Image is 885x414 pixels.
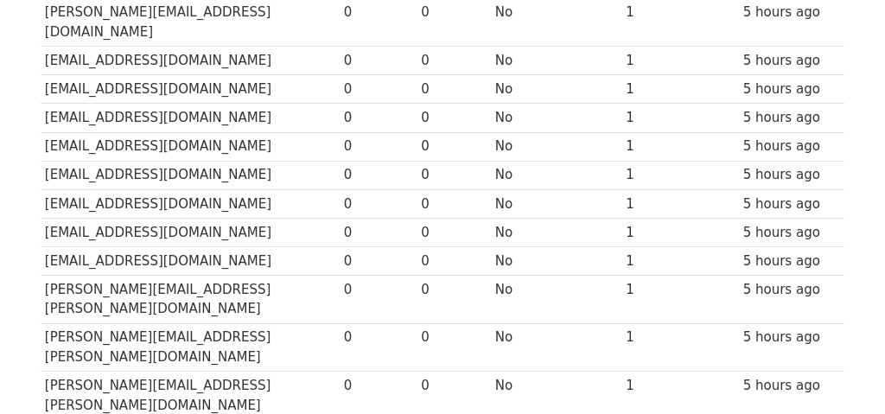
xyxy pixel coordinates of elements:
td: 0 [340,132,417,161]
td: 0 [417,47,491,75]
td: 0 [417,276,491,324]
td: 0 [417,218,491,246]
td: [EMAIL_ADDRESS][DOMAIN_NAME] [41,132,340,161]
td: No [491,218,621,246]
td: 5 hours ago [739,132,844,161]
td: 0 [417,75,491,104]
iframe: Chat Widget [799,331,885,414]
td: 1 [621,246,739,275]
td: No [491,246,621,275]
td: 0 [340,47,417,75]
td: 0 [417,132,491,161]
td: No [491,47,621,75]
td: 5 hours ago [739,75,844,104]
td: 1 [621,75,739,104]
td: 0 [340,246,417,275]
td: 5 hours ago [739,276,844,324]
td: 1 [621,47,739,75]
td: [EMAIL_ADDRESS][DOMAIN_NAME] [41,104,340,132]
td: 0 [340,161,417,189]
td: [PERSON_NAME][EMAIL_ADDRESS][PERSON_NAME][DOMAIN_NAME] [41,323,340,372]
td: 5 hours ago [739,189,844,218]
td: 0 [417,104,491,132]
td: [EMAIL_ADDRESS][DOMAIN_NAME] [41,47,340,75]
td: 0 [417,323,491,372]
td: 0 [340,104,417,132]
td: 5 hours ago [739,161,844,189]
td: 5 hours ago [739,47,844,75]
td: No [491,132,621,161]
td: 0 [340,276,417,324]
td: [EMAIL_ADDRESS][DOMAIN_NAME] [41,218,340,246]
td: [PERSON_NAME][EMAIL_ADDRESS][PERSON_NAME][DOMAIN_NAME] [41,276,340,324]
td: [EMAIL_ADDRESS][DOMAIN_NAME] [41,189,340,218]
td: No [491,161,621,189]
td: 1 [621,161,739,189]
td: 0 [340,75,417,104]
td: [EMAIL_ADDRESS][DOMAIN_NAME] [41,246,340,275]
td: 0 [340,218,417,246]
td: 0 [417,246,491,275]
td: 5 hours ago [739,218,844,246]
td: 1 [621,104,739,132]
td: 0 [417,189,491,218]
td: No [491,323,621,372]
td: [EMAIL_ADDRESS][DOMAIN_NAME] [41,161,340,189]
td: 1 [621,218,739,246]
td: [EMAIL_ADDRESS][DOMAIN_NAME] [41,75,340,104]
td: 5 hours ago [739,323,844,372]
td: 1 [621,323,739,372]
td: No [491,75,621,104]
td: No [491,189,621,218]
td: 5 hours ago [739,246,844,275]
td: 1 [621,132,739,161]
td: 0 [340,189,417,218]
td: 1 [621,189,739,218]
td: 0 [417,161,491,189]
td: 0 [340,323,417,372]
td: No [491,276,621,324]
td: 5 hours ago [739,104,844,132]
td: No [491,104,621,132]
td: 1 [621,276,739,324]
